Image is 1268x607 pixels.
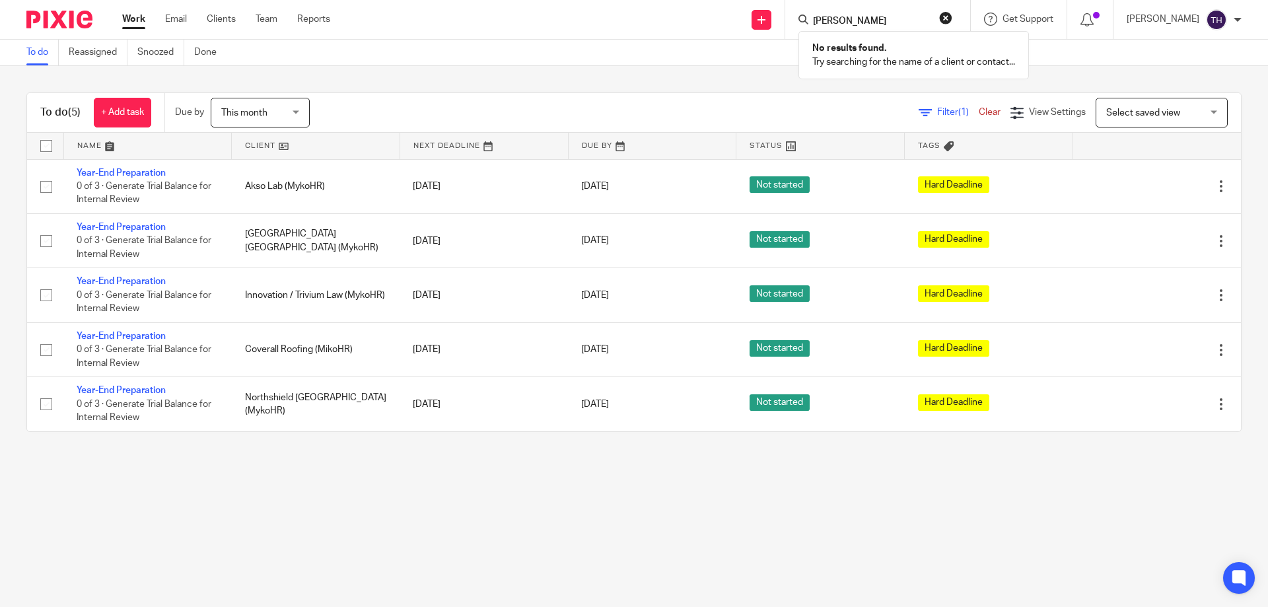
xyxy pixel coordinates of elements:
[918,394,989,411] span: Hard Deadline
[232,159,400,213] td: Akso Lab (MykoHR)
[137,40,184,65] a: Snoozed
[77,223,166,232] a: Year-End Preparation
[750,231,810,248] span: Not started
[581,236,609,246] span: [DATE]
[77,332,166,341] a: Year-End Preparation
[750,340,810,357] span: Not started
[750,394,810,411] span: Not started
[979,108,1001,117] a: Clear
[918,340,989,357] span: Hard Deadline
[77,386,166,395] a: Year-End Preparation
[400,213,568,268] td: [DATE]
[207,13,236,26] a: Clients
[69,40,127,65] a: Reassigned
[1127,13,1199,26] p: [PERSON_NAME]
[918,285,989,302] span: Hard Deadline
[581,345,609,355] span: [DATE]
[77,345,211,368] span: 0 of 3 · Generate Trial Balance for Internal Review
[26,40,59,65] a: To do
[94,98,151,127] a: + Add task
[958,108,969,117] span: (1)
[77,400,211,423] span: 0 of 3 · Generate Trial Balance for Internal Review
[77,182,211,205] span: 0 of 3 · Generate Trial Balance for Internal Review
[68,107,81,118] span: (5)
[1029,108,1086,117] span: View Settings
[1206,9,1227,30] img: svg%3E
[918,142,940,149] span: Tags
[40,106,81,120] h1: To do
[400,159,568,213] td: [DATE]
[77,277,166,286] a: Year-End Preparation
[232,377,400,431] td: Northshield [GEOGRAPHIC_DATA] (MykoHR)
[232,322,400,376] td: Coverall Roofing (MikoHR)
[939,11,952,24] button: Clear
[581,182,609,191] span: [DATE]
[581,291,609,300] span: [DATE]
[400,322,568,376] td: [DATE]
[400,377,568,431] td: [DATE]
[812,16,931,28] input: Search
[918,176,989,193] span: Hard Deadline
[1106,108,1180,118] span: Select saved view
[400,268,568,322] td: [DATE]
[26,11,92,28] img: Pixie
[297,13,330,26] a: Reports
[221,108,267,118] span: This month
[175,106,204,119] p: Due by
[937,108,979,117] span: Filter
[750,176,810,193] span: Not started
[77,236,211,260] span: 0 of 3 · Generate Trial Balance for Internal Review
[77,168,166,178] a: Year-End Preparation
[918,231,989,248] span: Hard Deadline
[256,13,277,26] a: Team
[232,213,400,268] td: [GEOGRAPHIC_DATA] [GEOGRAPHIC_DATA] (MykoHR)
[122,13,145,26] a: Work
[750,285,810,302] span: Not started
[1003,15,1053,24] span: Get Support
[232,268,400,322] td: Innovation / Trivium Law (MykoHR)
[165,13,187,26] a: Email
[581,400,609,409] span: [DATE]
[77,291,211,314] span: 0 of 3 · Generate Trial Balance for Internal Review
[194,40,227,65] a: Done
